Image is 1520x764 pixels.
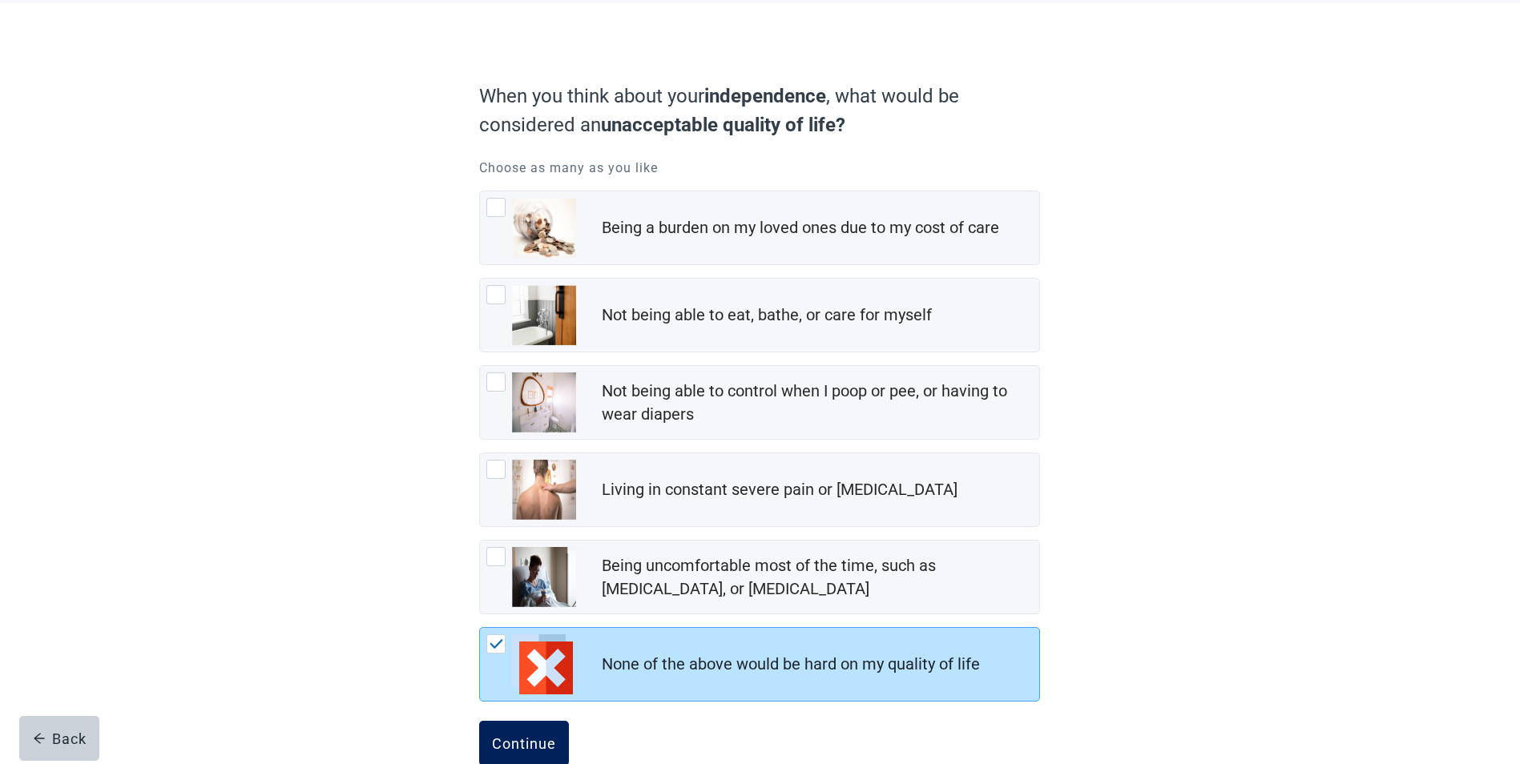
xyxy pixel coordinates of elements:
div: Being uncomfortable most of the time, such as [MEDICAL_DATA], or [MEDICAL_DATA] [602,554,1030,601]
strong: unacceptable quality of life? [601,114,845,136]
div: Not being able to eat, bathe, or care for myself [602,304,932,327]
div: Continue [492,735,556,751]
button: arrow-leftBack [19,716,99,761]
label: When you think about your , what would be considered an [479,82,1032,139]
div: Back [33,730,87,746]
div: None of the above would be hard on my quality of life [602,653,980,676]
div: Living in constant severe pain or [MEDICAL_DATA] [602,478,958,501]
div: Being a burden on my loved ones due to my cost of care [602,216,999,239]
span: arrow-left [33,732,46,745]
img: Check [490,639,504,649]
div: Not being able to control when I poop or pee, or having to wear diapers [602,380,1030,426]
p: Choose as many as you like [479,159,1040,178]
strong: independence [704,85,826,107]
